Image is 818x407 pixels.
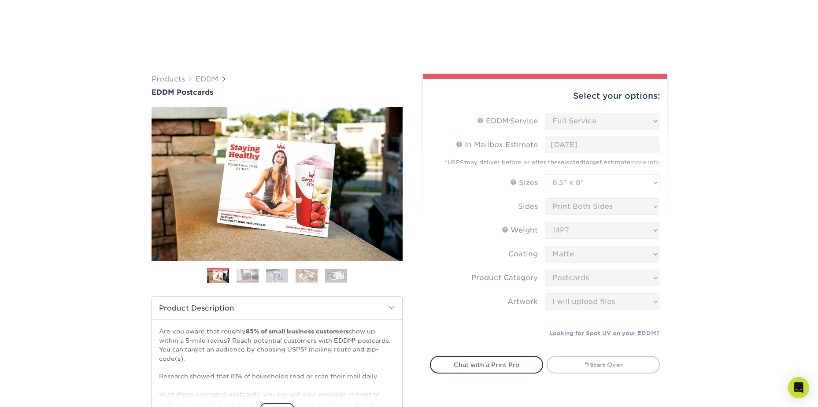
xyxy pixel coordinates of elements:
[152,88,213,96] span: EDDM Postcards
[430,79,660,113] div: Select your options:
[196,75,218,83] a: EDDM
[152,88,403,96] a: EDDM Postcards
[246,328,349,335] strong: 85% of small business customers
[325,269,347,282] img: EDDM 05
[547,356,660,374] a: Start Over
[296,269,318,282] img: EDDM 04
[266,269,288,282] img: EDDM 03
[237,269,259,282] img: EDDM 02
[152,75,185,83] a: Products
[430,356,543,374] a: Chat with a Print Pro
[152,97,403,271] img: EDDM Postcards 01
[788,377,809,398] div: Open Intercom Messenger
[207,269,229,284] img: EDDM 01
[152,297,402,319] h2: Product Description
